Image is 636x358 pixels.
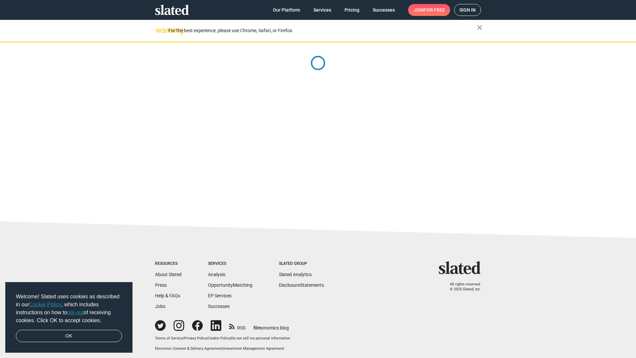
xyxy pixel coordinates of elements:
[443,282,481,292] p: All rights reserved. © 2025 Slated, Inc.
[208,293,232,298] a: EP Services
[454,4,481,16] a: Sign in
[367,4,400,16] a: Successes
[29,302,61,307] a: Cookie Policy
[373,4,395,16] span: Successes
[183,336,184,340] span: |
[279,282,324,288] a: DisclosureStatements
[156,26,164,34] mat-icon: warning
[208,304,230,309] a: Successes
[208,336,230,340] a: Cookie Policy
[253,320,289,331] a: filmonomics blog
[208,272,225,277] a: Analysis
[224,346,284,351] a: Investment Management Agreement
[208,282,252,288] a: OpportunityMatching
[279,261,324,267] div: Slated Group
[67,310,84,315] a: opt-out
[279,272,312,277] a: Slated Analytics
[231,336,290,341] button: Do not sell my personal information
[424,4,445,16] span: for free
[5,282,132,353] div: cookieconsent
[273,4,300,16] span: Our Platform
[16,293,122,325] span: Welcome! Slated uses cookies as described in our , which includes instructions on how to of recei...
[184,336,207,340] a: Privacy Policy
[413,4,445,16] span: Join
[313,4,331,16] span: Services
[229,321,245,331] a: RSS
[459,4,476,16] span: Sign in
[230,336,231,340] span: |
[344,4,359,16] span: Pricing
[208,261,252,267] div: Services
[207,336,208,340] span: |
[155,272,182,277] a: About Slated
[223,346,224,351] span: |
[168,26,477,35] div: For the best experience, please use Chrome, Safari, or Firefox.
[268,4,305,16] a: Our Platform
[155,346,223,351] a: Electronic Consent & Delivery Agreement
[155,282,167,288] a: Press
[339,4,365,16] a: Pricing
[253,325,261,330] span: film
[476,24,484,31] mat-icon: close
[155,293,180,298] a: Help & FAQs
[155,336,183,340] a: Terms of Service
[16,330,122,342] a: dismiss cookie message
[155,304,165,309] a: Jobs
[308,4,337,16] a: Services
[408,4,450,16] a: Joinfor free
[155,261,182,267] div: Resources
